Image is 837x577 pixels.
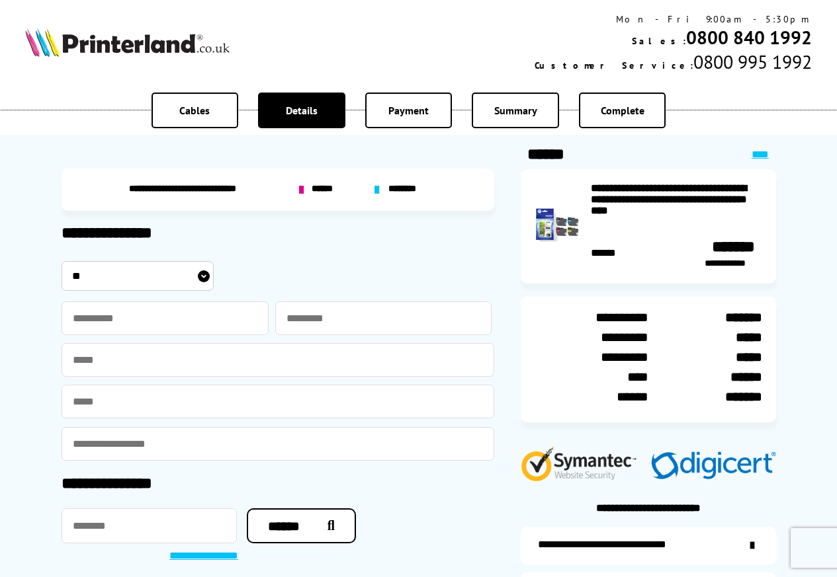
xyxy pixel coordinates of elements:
[25,28,230,57] img: Printerland Logo
[494,104,537,117] span: Summary
[535,13,812,25] div: Mon - Fri 9:00am - 5:30pm
[693,50,812,74] span: 0800 995 1992
[632,35,686,47] span: Sales:
[388,104,429,117] span: Payment
[535,59,693,71] span: Customer Service:
[686,25,812,50] a: 0800 840 1992
[286,104,318,117] span: Details
[601,104,644,117] span: Complete
[521,527,776,564] a: additional-ink
[179,104,210,117] span: Cables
